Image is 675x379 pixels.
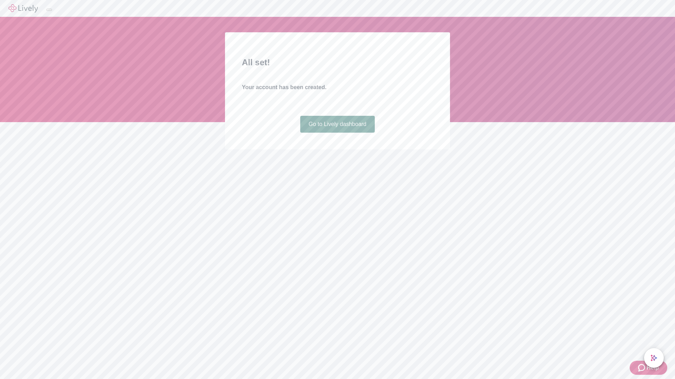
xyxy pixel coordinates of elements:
[8,4,38,13] img: Lively
[638,364,647,372] svg: Zendesk support icon
[630,361,667,375] button: Zendesk support iconHelp
[46,9,52,11] button: Log out
[647,364,659,372] span: Help
[300,116,375,133] a: Go to Lively dashboard
[242,56,433,69] h2: All set!
[644,348,664,368] button: chat
[650,354,657,361] svg: Lively AI Assistant
[242,83,433,92] h4: Your account has been created.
